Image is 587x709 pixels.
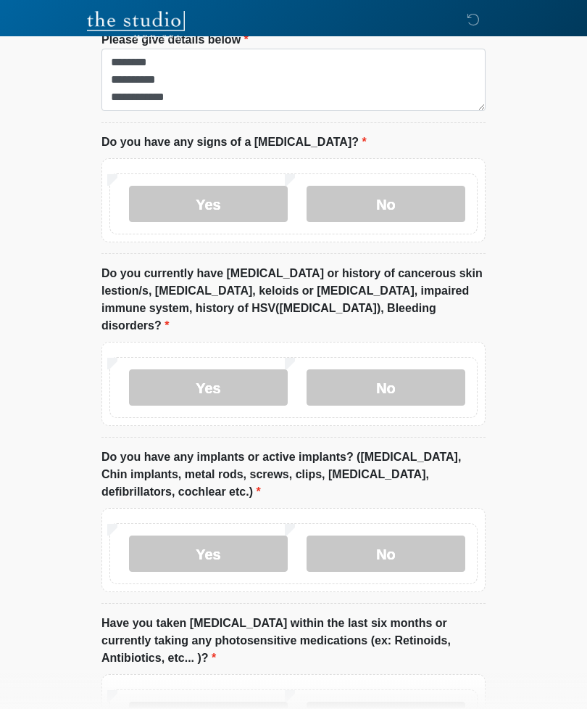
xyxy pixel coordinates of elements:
[307,186,465,222] label: No
[129,536,288,572] label: Yes
[307,536,465,572] label: No
[307,369,465,406] label: No
[101,448,486,501] label: Do you have any implants or active implants? ([MEDICAL_DATA], Chin implants, metal rods, screws, ...
[129,186,288,222] label: Yes
[101,615,486,667] label: Have you taken [MEDICAL_DATA] within the last six months or currently taking any photosensitive m...
[87,11,185,40] img: The Studio Med Spa Logo
[101,134,367,151] label: Do you have any signs of a [MEDICAL_DATA]?
[129,369,288,406] label: Yes
[101,265,486,335] label: Do you currently have [MEDICAL_DATA] or history of cancerous skin lestion/s, [MEDICAL_DATA], kelo...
